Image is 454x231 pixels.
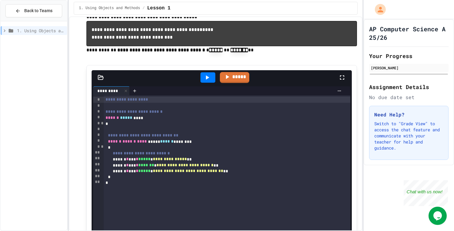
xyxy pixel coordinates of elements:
span: 1. Using Objects and Methods [79,6,140,11]
div: My Account [368,2,387,16]
div: [PERSON_NAME] [371,65,447,71]
h3: Need Help? [374,111,443,118]
button: Back to Teams [5,4,62,17]
h1: AP Computer Science A 25/26 [369,25,449,42]
h2: Assignment Details [369,83,449,91]
p: Switch to "Grade View" to access the chat feature and communicate with your teacher for help and ... [374,121,443,151]
span: 1. Using Objects and Methods [17,27,65,34]
iframe: chat widget [429,207,448,225]
div: No due date set [369,94,449,101]
h2: Your Progress [369,52,449,60]
span: Lesson 1 [147,5,170,12]
span: / [143,6,145,11]
iframe: chat widget [404,180,448,206]
span: Back to Teams [24,8,52,14]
